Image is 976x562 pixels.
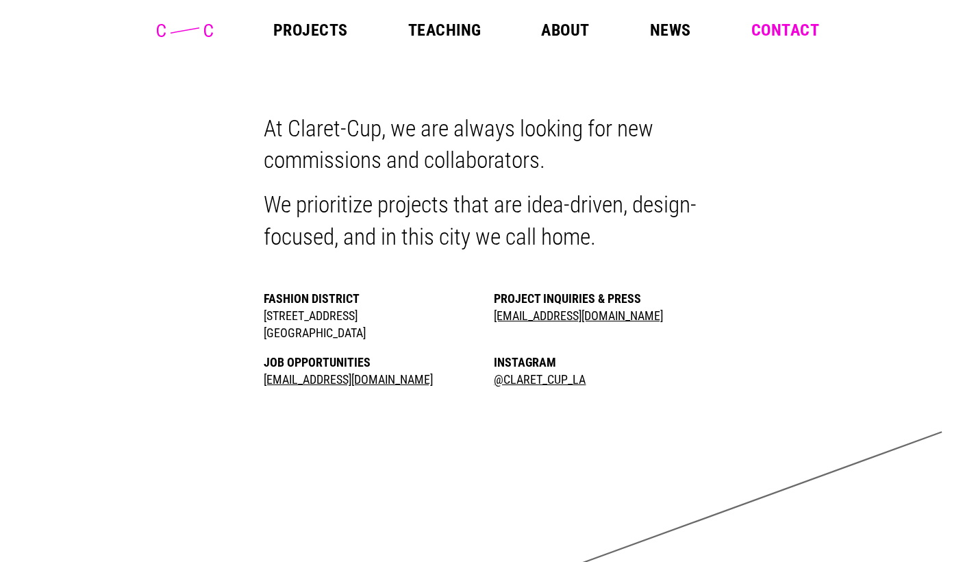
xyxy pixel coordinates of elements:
[273,22,348,38] a: Projects
[264,372,433,387] a: [EMAIL_ADDRESS][DOMAIN_NAME]
[541,22,589,38] a: About
[494,355,556,369] strong: Instagram
[494,291,641,306] strong: Project Inquiries & Press
[264,326,366,340] span: [GEOGRAPHIC_DATA]
[494,308,663,323] a: [EMAIL_ADDRESS][DOMAIN_NAME]
[751,22,819,38] a: Contact
[494,372,586,387] a: @claret_cup_LA
[264,291,360,306] strong: Fashion District
[264,355,371,369] strong: Job Opportunities
[264,113,713,177] p: At Claret-Cup, we are always looking for new commissions and collaborators.
[264,189,713,253] p: We prioritize projects that are idea-driven, design-focused, and in this city we call home.
[264,308,358,323] span: [STREET_ADDRESS]
[650,22,691,38] a: News
[408,22,481,38] a: Teaching
[273,22,819,38] nav: Main Menu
